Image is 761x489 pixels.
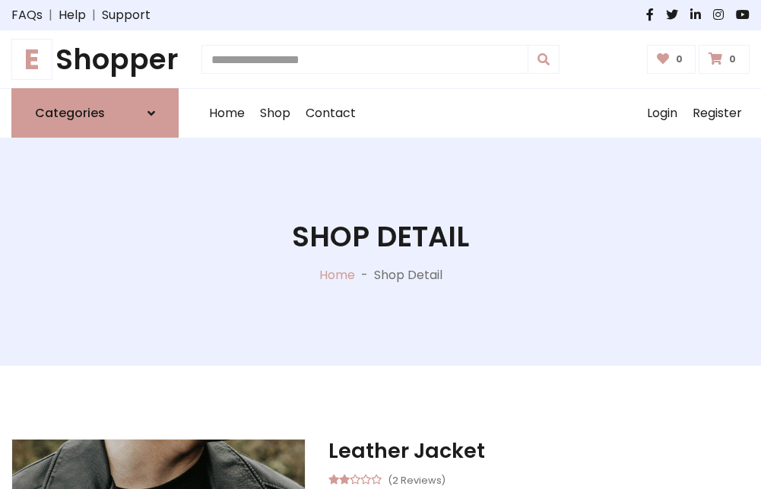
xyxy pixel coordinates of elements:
[102,6,151,24] a: Support
[685,89,750,138] a: Register
[292,220,469,253] h1: Shop Detail
[355,266,374,284] p: -
[11,43,179,76] h1: Shopper
[699,45,750,74] a: 0
[201,89,252,138] a: Home
[388,470,446,488] small: (2 Reviews)
[639,89,685,138] a: Login
[86,6,102,24] span: |
[647,45,696,74] a: 0
[11,39,52,80] span: E
[11,88,179,138] a: Categories
[35,106,105,120] h6: Categories
[319,266,355,284] a: Home
[725,52,740,66] span: 0
[298,89,363,138] a: Contact
[11,6,43,24] a: FAQs
[43,6,59,24] span: |
[328,439,750,463] h3: Leather Jacket
[11,43,179,76] a: EShopper
[252,89,298,138] a: Shop
[374,266,442,284] p: Shop Detail
[59,6,86,24] a: Help
[672,52,686,66] span: 0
